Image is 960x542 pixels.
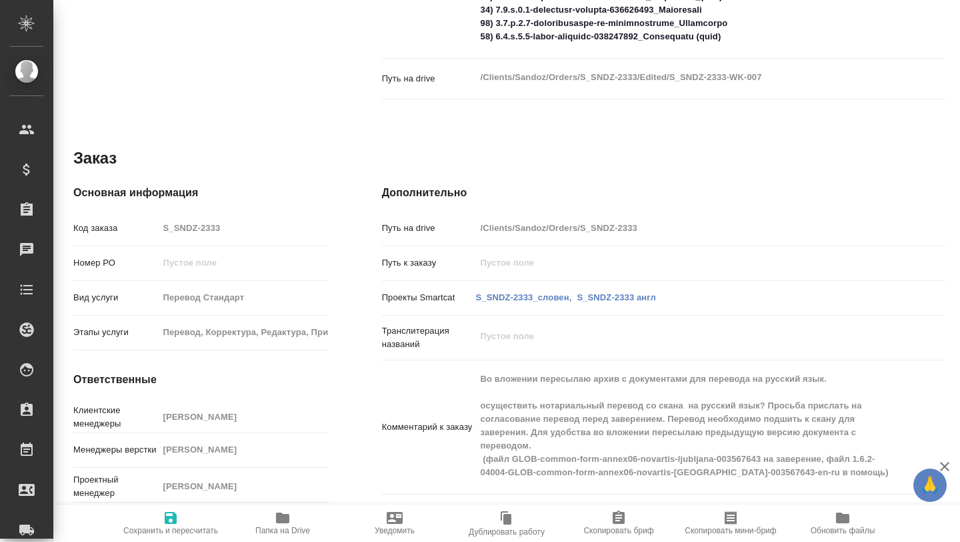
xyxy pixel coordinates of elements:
[73,404,159,431] p: Клиентские менеджеры
[73,222,159,235] p: Код заказа
[73,372,329,388] h4: Ответственные
[339,505,451,542] button: Уведомить
[476,253,899,272] input: Пустое поле
[73,185,329,201] h4: Основная информация
[577,292,656,302] a: S_SNDZ-2333 англ
[255,526,310,535] span: Папка на Drive
[227,505,339,542] button: Папка на Drive
[375,526,415,535] span: Уведомить
[919,471,941,499] span: 🙏
[159,477,329,496] input: Пустое поле
[159,407,329,427] input: Пустое поле
[73,291,159,304] p: Вид услуги
[159,440,329,459] input: Пустое поле
[73,326,159,339] p: Этапы услуги
[811,526,875,535] span: Обновить файлы
[73,443,159,457] p: Менеджеры верстки
[382,421,476,434] p: Комментарий к заказу
[382,256,476,270] p: Путь к заказу
[159,288,329,307] input: Пустое поле
[675,505,787,542] button: Скопировать мини-бриф
[476,218,899,238] input: Пустое поле
[913,469,947,502] button: 🙏
[476,66,899,89] textarea: /Clients/Sandoz/Orders/S_SNDZ-2333/Edited/S_SNDZ-2333-WK-007
[73,148,117,169] h2: Заказ
[451,505,563,542] button: Дублировать работу
[159,218,329,238] input: Пустое поле
[787,505,899,542] button: Обновить файлы
[476,368,899,484] textarea: Во вложении пересылаю архив с документами для перевода на русский язык. осуществить нотариальный ...
[115,505,227,542] button: Сохранить и пересчитать
[382,222,476,235] p: Путь на drive
[469,527,545,537] span: Дублировать работу
[382,324,476,351] p: Транслитерация названий
[685,526,776,535] span: Скопировать мини-бриф
[583,526,653,535] span: Скопировать бриф
[159,322,329,342] input: Пустое поле
[476,292,572,302] a: S_SNDZ-2333_словен,
[123,526,218,535] span: Сохранить и пересчитать
[73,256,159,270] p: Номер РО
[382,185,945,201] h4: Дополнительно
[382,72,476,85] p: Путь на drive
[382,291,476,304] p: Проекты Smartcat
[159,253,329,272] input: Пустое поле
[73,473,159,500] p: Проектный менеджер
[563,505,675,542] button: Скопировать бриф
